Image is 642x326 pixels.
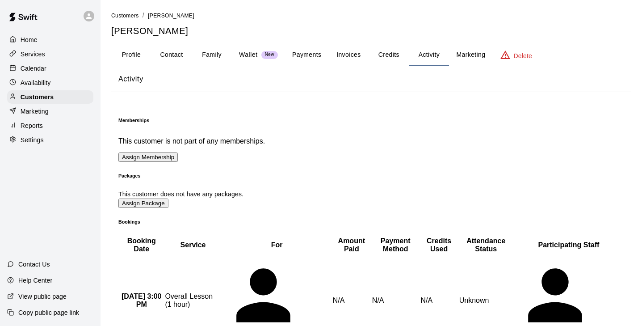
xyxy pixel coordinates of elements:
[7,33,93,47] a: Home
[369,44,409,66] button: Credits
[538,241,599,249] b: Participating Staff
[514,51,532,60] p: Delete
[285,44,328,66] button: Payments
[127,237,156,253] b: Booking Date
[118,118,624,123] h6: Memberships
[21,107,49,116] p: Marketing
[18,292,67,301] p: View public page
[111,12,139,19] a: Customers
[328,44,369,66] button: Invoices
[143,11,144,20] li: /
[118,190,624,199] p: This customer does not have any packages.
[381,237,411,253] b: Payment Method
[409,44,449,66] button: Activity
[192,44,232,66] button: Family
[21,135,44,144] p: Settings
[111,44,631,66] div: basic tabs example
[148,13,194,19] span: [PERSON_NAME]
[111,44,151,66] button: Profile
[111,25,631,37] h5: [PERSON_NAME]
[21,50,45,59] p: Services
[118,152,178,162] button: Assign Membership
[338,237,365,253] b: Amount Paid
[449,44,492,66] button: Marketing
[21,35,38,44] p: Home
[118,219,624,224] h6: Bookings
[118,73,624,85] span: Activity
[7,119,93,132] a: Reports
[21,121,43,130] p: Reports
[427,237,451,253] b: Credits Used
[118,199,168,208] button: Assign Package
[111,13,139,19] span: Customers
[239,50,258,59] p: Wallet
[118,173,624,178] h6: Packages
[180,241,206,249] b: Service
[7,133,93,147] a: Settings
[7,62,93,75] a: Calendar
[271,241,283,249] b: For
[118,137,624,145] p: This customer is not part of any memberships.
[466,237,505,253] b: Attendance Status
[18,260,50,269] p: Contact Us
[7,90,93,104] a: Customers
[21,64,46,73] p: Calendar
[7,105,93,118] a: Marketing
[7,47,93,61] a: Services
[111,11,631,21] nav: breadcrumb
[261,52,278,58] span: New
[21,78,51,87] p: Availability
[7,76,93,89] a: Availability
[18,276,52,285] p: Help Center
[151,44,192,66] button: Contact
[18,308,79,317] p: Copy public page link
[21,93,54,102] p: Customers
